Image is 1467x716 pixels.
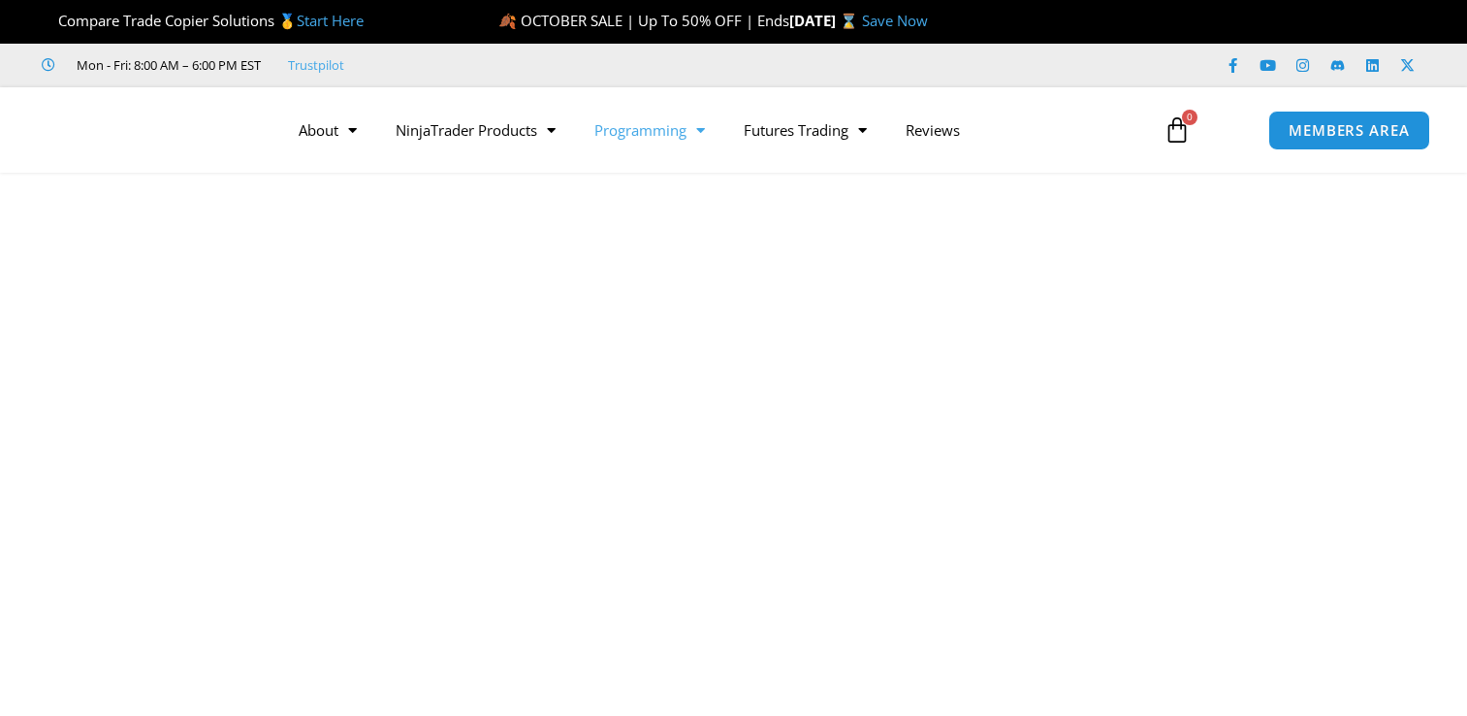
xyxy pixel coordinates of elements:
a: Trustpilot [288,53,344,77]
a: Start Here [297,11,364,30]
a: Save Now [862,11,928,30]
a: About [279,108,376,152]
img: 🏆 [43,14,57,28]
span: Compare Trade Copier Solutions 🥇 [42,11,364,30]
a: Reviews [886,108,979,152]
nav: Menu [279,108,1145,152]
span: MEMBERS AREA [1289,123,1410,138]
a: Programming [575,108,724,152]
a: NinjaTrader Products [376,108,575,152]
span: 🍂 OCTOBER SALE | Up To 50% OFF | Ends [498,11,789,30]
span: Mon - Fri: 8:00 AM – 6:00 PM EST [72,53,261,77]
a: Futures Trading [724,108,886,152]
span: 0 [1182,110,1197,125]
a: 0 [1134,102,1220,158]
a: MEMBERS AREA [1268,111,1430,150]
img: LogoAI | Affordable Indicators – NinjaTrader [41,95,249,165]
strong: [DATE] ⌛ [789,11,862,30]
